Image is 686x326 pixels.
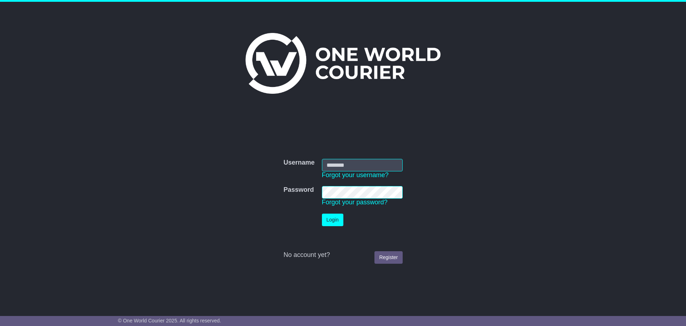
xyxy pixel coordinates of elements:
a: Forgot your password? [322,199,388,206]
label: Password [283,186,314,194]
label: Username [283,159,314,167]
a: Register [374,251,402,264]
span: © One World Courier 2025. All rights reserved. [118,318,221,323]
img: One World [245,33,441,94]
a: Forgot your username? [322,171,389,179]
div: No account yet? [283,251,402,259]
button: Login [322,214,343,226]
